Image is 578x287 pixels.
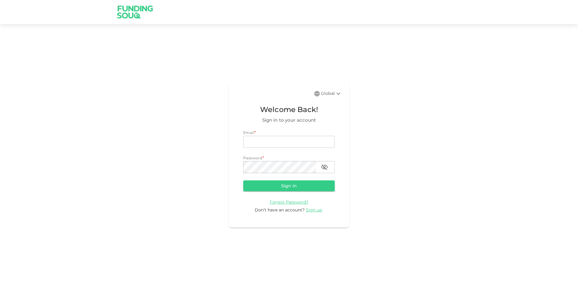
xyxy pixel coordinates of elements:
[255,207,305,213] span: Don’t have an account?
[243,180,335,191] button: Sign in
[243,161,316,173] input: password
[270,199,309,205] a: Forgot Password?
[306,207,322,213] span: Sign up
[243,104,335,115] span: Welcome Back!
[243,117,335,124] span: Sign in to your account
[243,136,335,148] input: email
[243,156,262,160] span: Password
[321,90,342,97] div: Global
[243,130,254,135] span: Email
